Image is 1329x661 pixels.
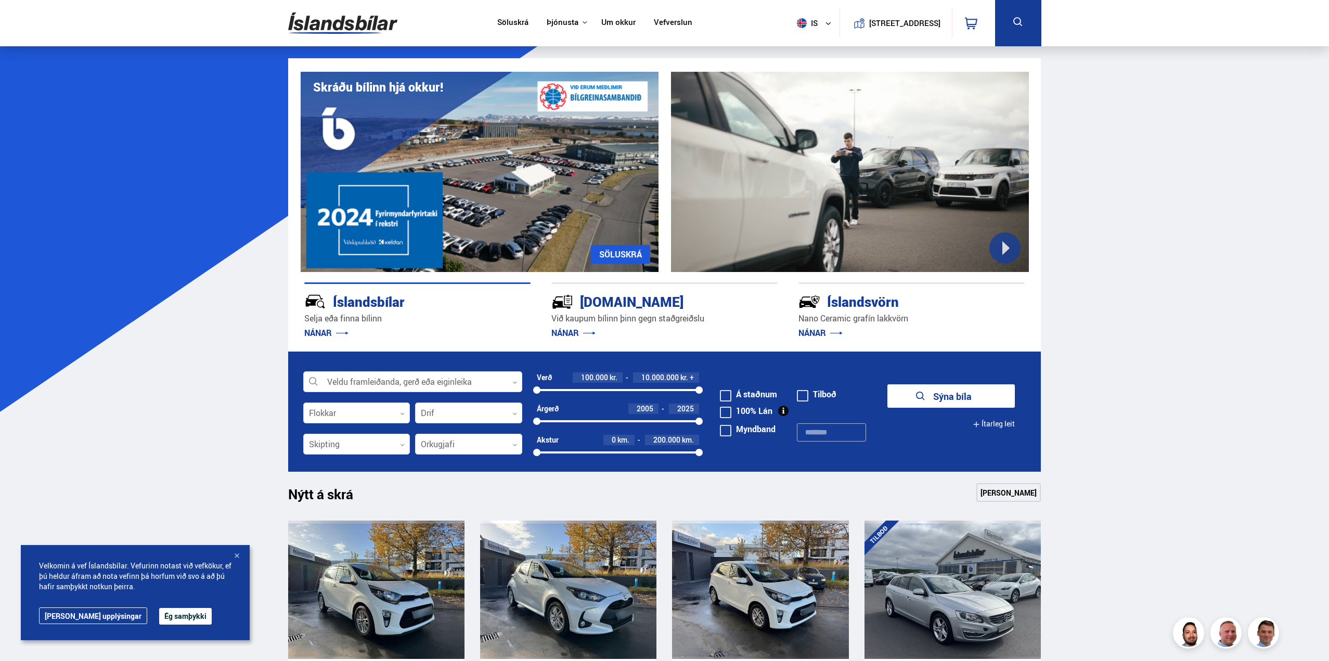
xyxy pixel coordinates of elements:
span: 100.000 [581,372,608,382]
span: 0 [612,435,616,445]
span: 2025 [677,404,694,413]
button: Þjónusta [547,18,578,28]
button: Ég samþykki [159,608,212,625]
div: Íslandsbílar [304,292,494,310]
p: Selja eða finna bílinn [304,313,531,325]
a: Söluskrá [497,18,528,29]
img: tr5P-W3DuiFaO7aO.svg [551,291,573,313]
span: is [793,18,819,28]
span: kr. [680,373,688,382]
img: siFngHWaQ9KaOqBr.png [1212,619,1243,650]
img: JRvxyua_JYH6wB4c.svg [304,291,326,313]
span: Velkomin á vef Íslandsbílar. Vefurinn notast við vefkökur, ef þú heldur áfram að nota vefinn þá h... [39,561,231,592]
label: Á staðnum [720,390,777,398]
div: Akstur [537,436,559,444]
a: NÁNAR [551,327,596,339]
label: Tilboð [797,390,836,398]
p: Við kaupum bílinn þinn gegn staðgreiðslu [551,313,778,325]
button: Ítarleg leit [973,412,1015,436]
a: Vefverslun [654,18,692,29]
span: km. [617,436,629,444]
a: [PERSON_NAME] upplýsingar [39,607,147,624]
div: [DOMAIN_NAME] [551,292,741,310]
a: NÁNAR [304,327,349,339]
span: 10.000.000 [641,372,679,382]
h1: Skráðu bílinn hjá okkur! [313,80,443,94]
span: kr. [610,373,617,382]
div: Íslandsvörn [798,292,988,310]
button: Sýna bíla [887,384,1015,408]
span: 2005 [637,404,653,413]
div: Árgerð [537,405,559,413]
label: 100% Lán [720,407,772,415]
button: is [793,8,840,38]
span: 200.000 [653,435,680,445]
span: km. [682,436,694,444]
label: Myndband [720,425,776,433]
img: G0Ugv5HjCgRt.svg [288,6,397,40]
img: -Svtn6bYgwAsiwNX.svg [798,291,820,313]
button: [STREET_ADDRESS] [873,19,937,28]
a: NÁNAR [798,327,843,339]
span: + [690,373,694,382]
p: Nano Ceramic grafín lakkvörn [798,313,1025,325]
div: Verð [537,373,552,382]
h1: Nýtt á skrá [288,486,371,508]
a: [PERSON_NAME] [976,483,1041,502]
a: SÖLUSKRÁ [591,245,650,264]
a: [STREET_ADDRESS] [845,8,946,38]
img: eKx6w-_Home_640_.png [301,72,659,272]
img: svg+xml;base64,PHN2ZyB4bWxucz0iaHR0cDovL3d3dy53My5vcmcvMjAwMC9zdmciIHdpZHRoPSI1MTIiIGhlaWdodD0iNT... [797,18,807,28]
a: Um okkur [601,18,636,29]
img: nhp88E3Fdnt1Opn2.png [1175,619,1206,650]
img: FbJEzSuNWCJXmdc-.webp [1249,619,1281,650]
